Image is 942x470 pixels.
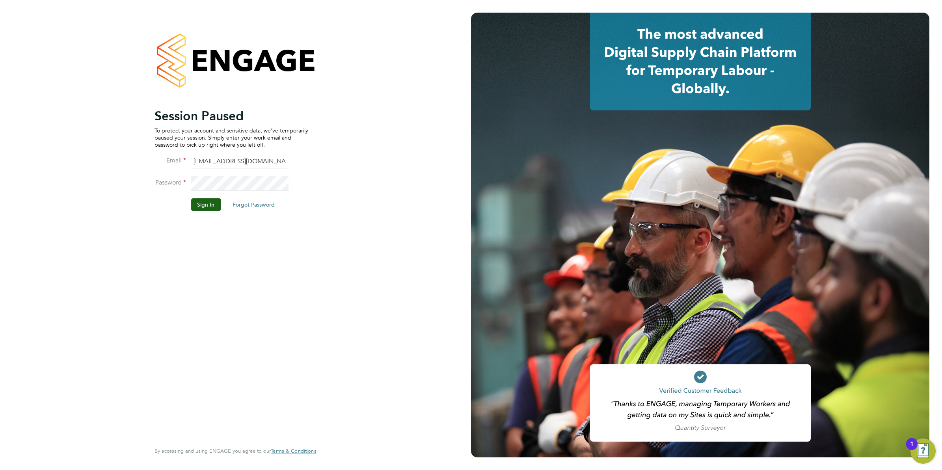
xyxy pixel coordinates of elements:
div: 1 [910,444,914,454]
button: Forgot Password [226,198,281,211]
p: To protect your account and sensitive data, we've temporarily paused your session. Simply enter y... [155,127,308,149]
label: Password [155,179,186,187]
button: Sign In [191,198,221,211]
h2: Session Paused [155,108,308,124]
span: By accessing and using ENGAGE you agree to our [155,448,316,454]
input: Enter your work email... [191,155,288,169]
button: Open Resource Center, 1 new notification [910,438,936,464]
a: Terms & Conditions [271,448,316,454]
label: Email [155,157,186,165]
